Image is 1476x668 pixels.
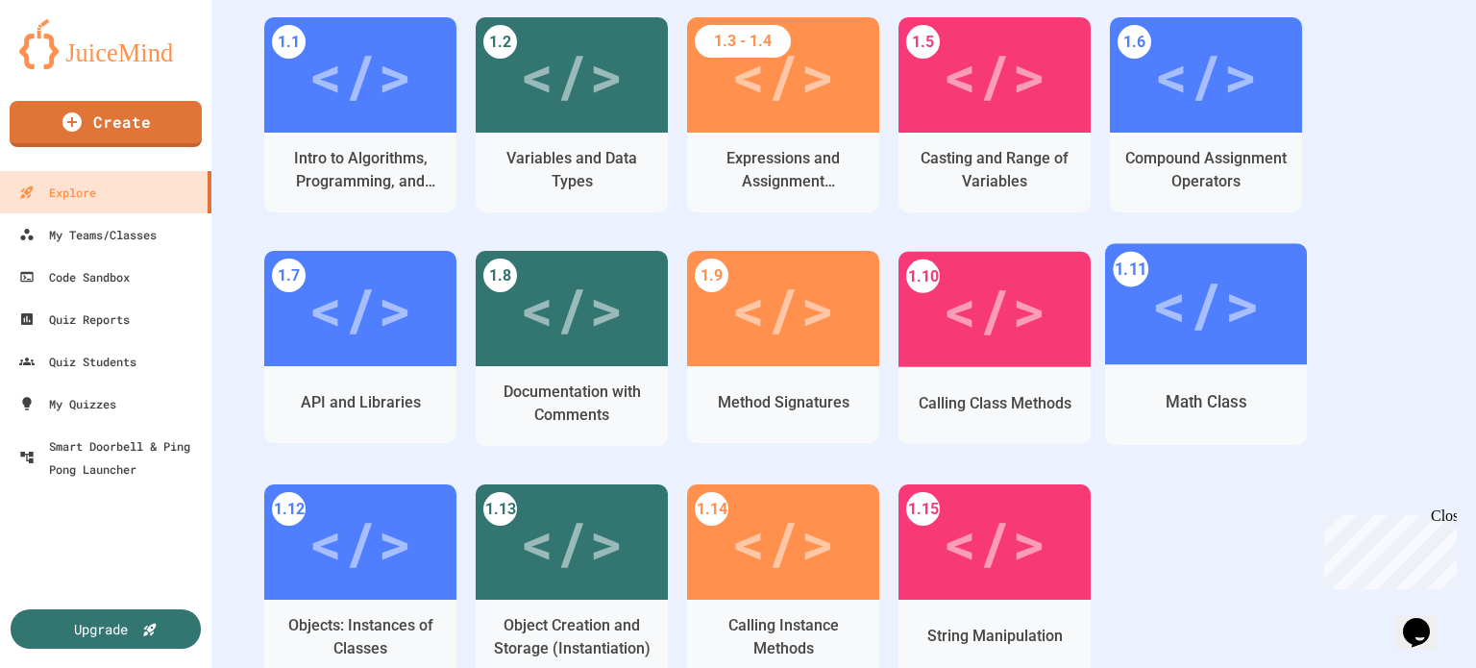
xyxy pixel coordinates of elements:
div: Calling Class Methods [919,391,1071,414]
div: </> [308,32,412,118]
iframe: chat widget [1395,591,1457,649]
div: Objects: Instances of Classes [279,614,442,660]
div: My Quizzes [19,392,116,415]
a: Create [10,101,202,147]
div: 1.10 [906,260,940,293]
div: </> [731,499,835,585]
div: 1.15 [906,492,940,526]
div: Variables and Data Types [490,147,653,193]
div: Smart Doorbell & Ping Pong Launcher [19,434,204,481]
div: 1.8 [483,259,517,292]
div: </> [520,265,624,352]
div: 1.1 [272,25,306,59]
div: Quiz Students [19,350,136,373]
div: Documentation with Comments [490,381,653,427]
div: Calling Instance Methods [701,614,865,660]
div: </> [943,266,1046,353]
div: Chat with us now!Close [8,8,133,122]
div: 1.14 [695,492,728,526]
div: Math Class [1166,390,1246,414]
div: </> [308,499,412,585]
div: Quiz Reports [19,308,130,331]
div: </> [943,499,1046,585]
div: 1.6 [1118,25,1151,59]
div: </> [520,499,624,585]
div: Intro to Algorithms, Programming, and Compilers [279,147,442,193]
div: </> [308,265,412,352]
div: </> [1151,259,1260,350]
div: 1.13 [483,492,517,526]
div: My Teams/Classes [19,223,157,246]
div: Casting and Range of Variables [913,147,1076,193]
div: Upgrade [74,619,128,639]
div: Object Creation and Storage (Instantiation) [490,614,653,660]
div: </> [520,32,624,118]
div: 1.3 - 1.4 [695,25,791,58]
iframe: chat widget [1316,507,1457,589]
div: </> [943,32,1046,118]
div: </> [731,265,835,352]
div: Expressions and Assignment Statements [701,147,865,193]
div: API and Libraries [301,391,421,414]
div: 1.12 [272,492,306,526]
div: 1.5 [906,25,940,59]
div: Compound Assignment Operators [1124,147,1288,193]
div: </> [731,32,835,118]
div: 1.7 [272,259,306,292]
img: logo-orange.svg [19,19,192,69]
div: String Manipulation [927,625,1063,648]
div: 1.9 [695,259,728,292]
div: </> [1154,32,1258,118]
div: Method Signatures [718,391,849,414]
div: Explore [19,181,96,204]
div: 1.11 [1113,252,1148,287]
div: Code Sandbox [19,265,130,288]
div: 1.2 [483,25,517,59]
